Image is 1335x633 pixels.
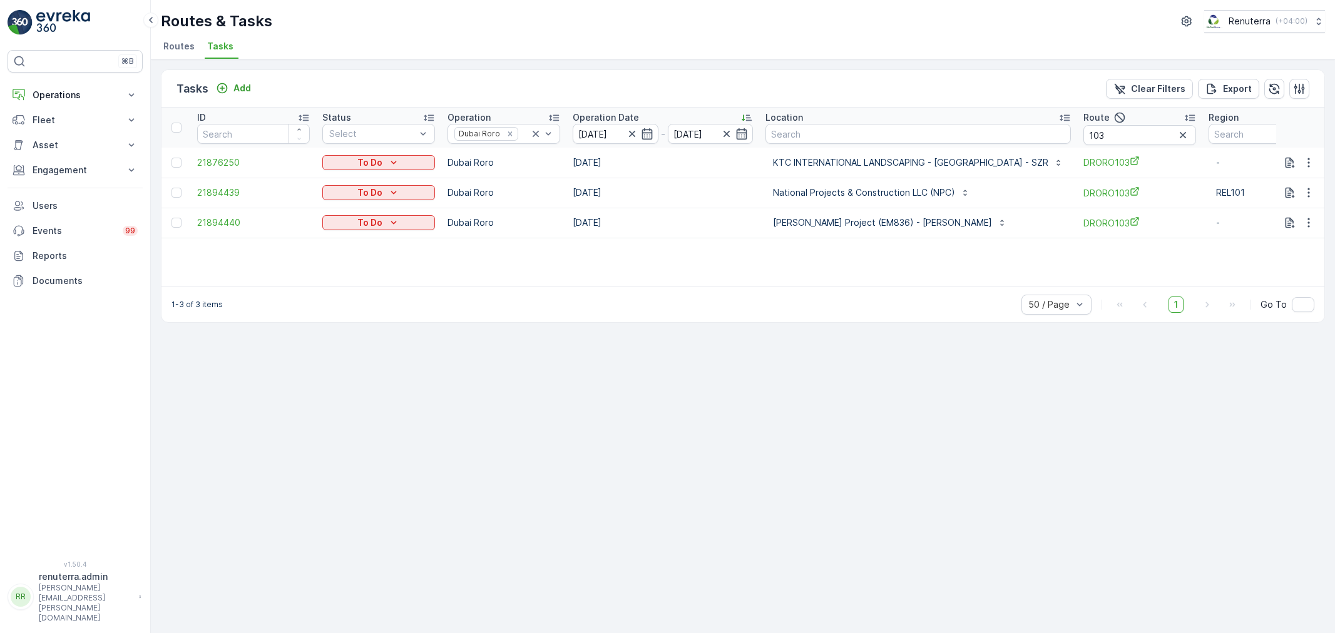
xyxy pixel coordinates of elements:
[39,570,133,583] p: renuterra.admin
[207,40,233,53] span: Tasks
[11,587,31,607] div: RR
[448,156,560,169] p: Dubai Roro
[33,225,115,237] p: Events
[661,126,665,141] p: -
[1261,298,1287,311] span: Go To
[566,148,759,178] td: [DATE]
[1106,79,1193,99] button: Clear Filters
[8,268,143,293] a: Documents
[33,164,118,176] p: Engagement
[773,216,992,229] p: [PERSON_NAME] Project (EM836) - [PERSON_NAME]
[1223,83,1252,95] p: Export
[322,155,435,170] button: To Do
[1216,156,1314,169] p: -
[121,56,134,66] p: ⌘B
[765,213,1015,233] button: [PERSON_NAME] Project (EM836) - [PERSON_NAME]
[8,10,33,35] img: logo
[8,243,143,268] a: Reports
[8,83,143,108] button: Operations
[197,111,206,124] p: ID
[322,215,435,230] button: To Do
[1204,10,1325,33] button: Renuterra(+04:00)
[1083,156,1196,169] a: DRORO103
[765,111,803,124] p: Location
[8,108,143,133] button: Fleet
[322,111,351,124] p: Status
[357,156,382,169] p: To Do
[197,156,310,169] a: 21876250
[171,158,182,168] div: Toggle Row Selected
[171,300,223,310] p: 1-3 of 3 items
[455,128,502,139] div: Dubai Roro
[448,111,491,124] p: Operation
[1083,216,1196,230] a: DRORO103
[322,185,435,200] button: To Do
[33,200,138,212] p: Users
[125,226,135,236] p: 99
[1131,83,1185,95] p: Clear Filters
[357,216,382,229] p: To Do
[8,218,143,243] a: Events99
[8,133,143,158] button: Asset
[171,188,182,198] div: Toggle Row Selected
[1083,186,1196,200] a: DRORO103
[448,186,560,199] p: Dubai Roro
[197,186,310,199] a: 21894439
[1216,216,1314,229] p: -
[1169,296,1184,313] span: 1
[765,153,1071,173] button: KTC INTERNATIONAL LANDSCAPING - [GEOGRAPHIC_DATA] - SZR
[197,216,310,229] a: 21894440
[8,560,143,568] span: v 1.50.4
[1083,125,1196,145] input: Search
[8,193,143,218] a: Users
[1229,15,1271,28] p: Renuterra
[1209,111,1239,124] p: Region
[1216,186,1314,199] span: REL101
[33,139,118,151] p: Asset
[233,82,251,94] p: Add
[39,583,133,623] p: [PERSON_NAME][EMAIL_ADDRESS][PERSON_NAME][DOMAIN_NAME]
[566,208,759,238] td: [DATE]
[773,186,955,199] p: National Projects & Construction LLC (NPC)
[33,275,138,287] p: Documents
[8,570,143,623] button: RRrenuterra.admin[PERSON_NAME][EMAIL_ADDRESS][PERSON_NAME][DOMAIN_NAME]
[1083,111,1110,124] p: Route
[1204,14,1224,28] img: Screenshot_2024-07-26_at_13.33.01.png
[161,11,272,31] p: Routes & Tasks
[176,80,208,98] p: Tasks
[668,124,754,144] input: dd/mm/yyyy
[765,183,978,203] button: National Projects & Construction LLC (NPC)
[33,250,138,262] p: Reports
[448,216,560,229] p: Dubai Roro
[33,89,118,101] p: Operations
[765,124,1071,144] input: Search
[1198,79,1259,99] button: Export
[8,158,143,183] button: Engagement
[329,128,416,140] p: Select
[357,186,382,199] p: To Do
[566,178,759,208] td: [DATE]
[1209,124,1321,144] input: Search
[773,156,1048,169] p: KTC INTERNATIONAL LANDSCAPING - [GEOGRAPHIC_DATA] - SZR
[171,218,182,228] div: Toggle Row Selected
[503,129,517,139] div: Remove Dubai Roro
[163,40,195,53] span: Routes
[1276,16,1307,26] p: ( +04:00 )
[573,124,658,144] input: dd/mm/yyyy
[33,114,118,126] p: Fleet
[36,10,90,35] img: logo_light-DOdMpM7g.png
[197,124,310,144] input: Search
[211,81,256,96] button: Add
[573,111,639,124] p: Operation Date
